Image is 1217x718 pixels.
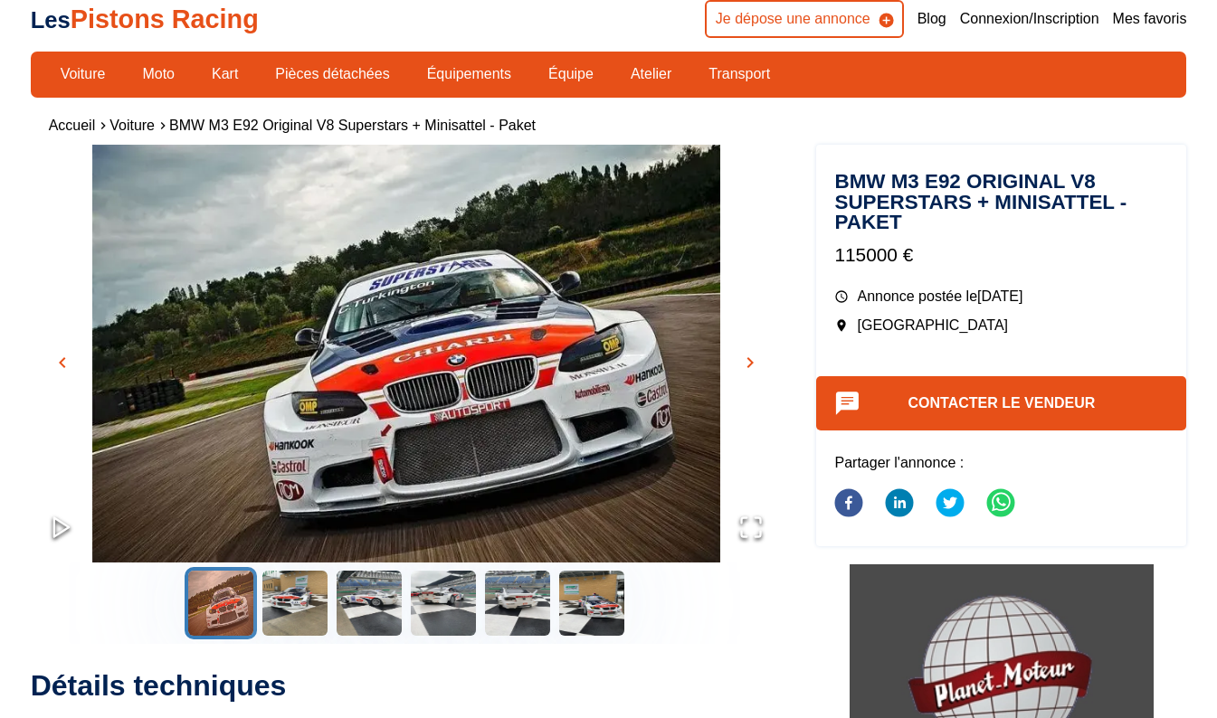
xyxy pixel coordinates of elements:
[31,5,259,33] a: LesPistons Racing
[816,376,1186,430] button: Contacter le vendeur
[537,59,605,90] a: Équipe
[31,145,783,562] div: Go to Slide 1
[31,7,71,33] span: Les
[697,59,782,90] a: Transport
[49,59,118,90] a: Voiture
[169,118,536,133] a: BMW M3 E92 Original V8 Superstars + Minisattel - Paket
[49,349,76,376] button: chevron_left
[407,567,480,639] button: Go to Slide 4
[31,145,783,562] img: image
[52,352,73,373] span: chevron_left
[31,567,783,639] div: Thumbnail Navigation
[49,118,96,133] a: Accueil
[737,349,764,376] button: chevron_right
[31,496,92,562] button: Play or Pause Slideshow
[834,478,863,533] button: facebook
[834,287,1168,307] p: Annonce postée le [DATE]
[619,59,683,90] a: Atelier
[834,172,1168,232] h1: BMW M3 E92 Original V8 Superstars + Minisattel - Paket
[936,478,965,533] button: twitter
[415,59,523,90] a: Équipements
[259,567,331,639] button: Go to Slide 2
[333,567,405,639] button: Go to Slide 3
[130,59,186,90] a: Moto
[1113,9,1187,29] a: Mes favoris
[263,59,401,90] a: Pièces détachées
[31,667,783,704] h2: Détails techniques
[720,496,782,562] button: Open Fullscreen
[986,478,1015,533] button: whatsapp
[908,395,1096,411] a: Contacter le vendeur
[885,478,914,533] button: linkedin
[960,9,1099,29] a: Connexion/Inscription
[185,567,257,639] button: Go to Slide 1
[556,567,628,639] button: Go to Slide 6
[481,567,554,639] button: Go to Slide 5
[739,352,761,373] span: chevron_right
[834,241,1168,268] p: 115000 €
[918,9,946,29] a: Blog
[109,118,155,133] a: Voiture
[834,453,1168,473] p: Partager l'annonce :
[834,316,1168,335] p: [GEOGRAPHIC_DATA]
[200,59,250,90] a: Kart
